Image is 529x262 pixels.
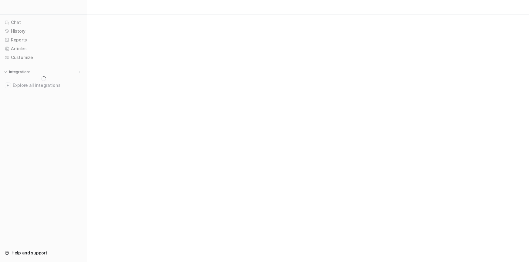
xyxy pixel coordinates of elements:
button: Integrations [2,69,32,75]
a: Explore all integrations [2,81,85,90]
a: Chat [2,18,85,27]
a: Customize [2,53,85,62]
span: Explore all integrations [13,80,82,90]
a: Reports [2,36,85,44]
p: Integrations [9,70,31,74]
a: History [2,27,85,35]
img: expand menu [4,70,8,74]
a: Articles [2,44,85,53]
img: explore all integrations [5,82,11,88]
a: Help and support [2,249,85,257]
img: menu_add.svg [77,70,81,74]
